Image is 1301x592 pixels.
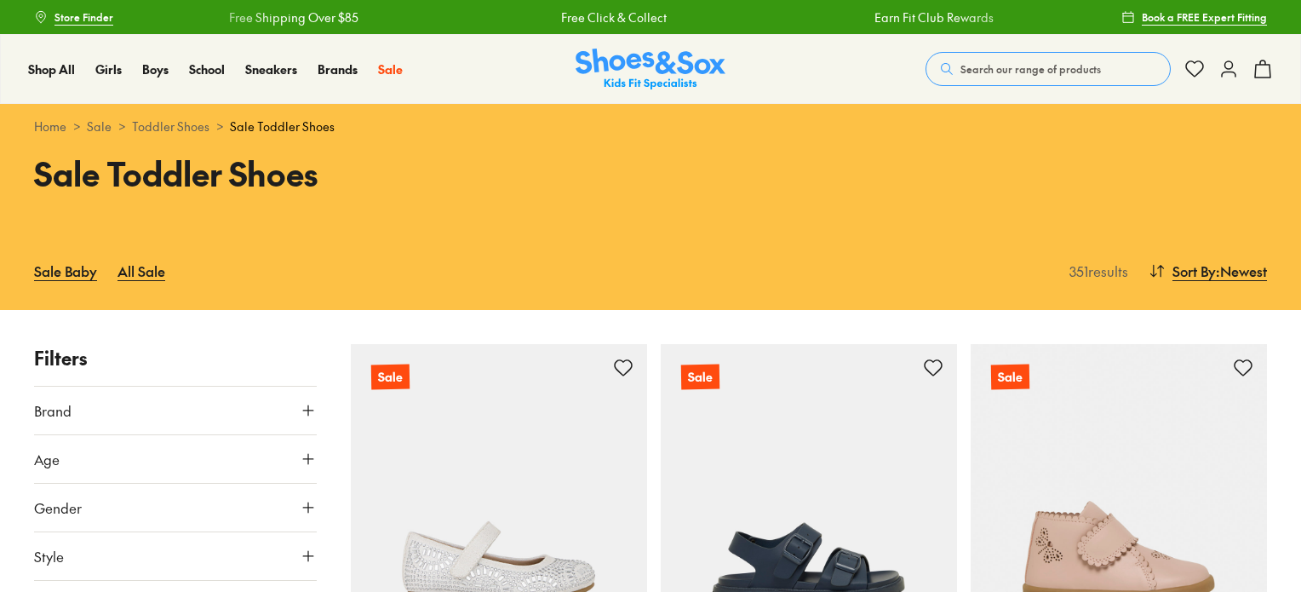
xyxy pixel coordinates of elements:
span: Age [34,449,60,469]
button: Search our range of products [926,52,1171,86]
a: Toddler Shoes [132,118,209,135]
button: Sort By:Newest [1149,252,1267,290]
a: Store Finder [34,2,113,32]
a: Shop All [28,60,75,78]
span: Gender [34,497,82,518]
p: Sale [371,365,410,390]
button: Age [34,435,317,483]
button: Gender [34,484,317,532]
span: Store Finder [54,9,113,25]
a: Sneakers [245,60,297,78]
p: Filters [34,344,317,372]
span: Shop All [28,60,75,78]
a: Free Shipping Over $85 [228,9,358,26]
div: > > > [34,118,1267,135]
span: Brand [34,400,72,421]
a: Free Click & Collect [560,9,666,26]
span: : Newest [1216,261,1267,281]
a: Brands [318,60,358,78]
button: Brand [34,387,317,434]
p: Sale [681,365,719,390]
a: Sale [87,118,112,135]
a: Earn Fit Club Rewards [874,9,993,26]
span: Brands [318,60,358,78]
h1: Sale Toddler Shoes [34,149,630,198]
a: Sale Baby [34,252,97,290]
p: Sale [991,365,1029,390]
a: Sale [378,60,403,78]
img: SNS_Logo_Responsive.svg [576,49,725,90]
span: Girls [95,60,122,78]
a: Home [34,118,66,135]
a: Shoes & Sox [576,49,725,90]
span: Sale Toddler Shoes [230,118,335,135]
span: Sale [378,60,403,78]
a: School [189,60,225,78]
span: Boys [142,60,169,78]
span: Book a FREE Expert Fitting [1142,9,1267,25]
span: School [189,60,225,78]
a: Book a FREE Expert Fitting [1121,2,1267,32]
a: All Sale [117,252,165,290]
a: Girls [95,60,122,78]
span: Sneakers [245,60,297,78]
span: Style [34,546,64,566]
button: Style [34,532,317,580]
a: Boys [142,60,169,78]
span: Search our range of products [960,61,1101,77]
span: Sort By [1172,261,1216,281]
p: 351 results [1063,261,1128,281]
